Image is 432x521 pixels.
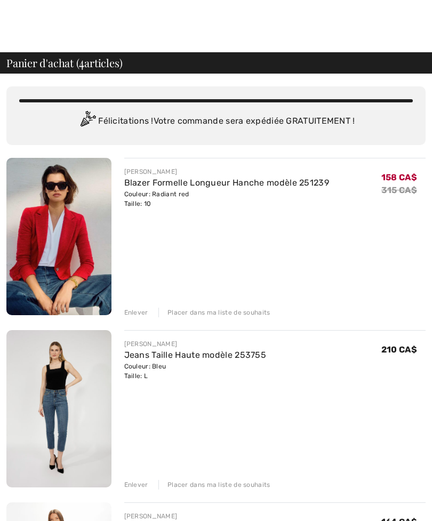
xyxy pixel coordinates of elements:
[381,172,417,182] span: 158 CA$
[79,55,84,69] span: 4
[6,330,111,487] img: Jeans Taille Haute modèle 253755
[124,178,330,188] a: Blazer Formelle Longueur Hanche modèle 251239
[124,511,301,521] div: [PERSON_NAME]
[124,350,267,360] a: Jeans Taille Haute modèle 253755
[124,308,148,317] div: Enlever
[19,111,413,132] div: Félicitations ! Votre commande sera expédiée GRATUITEMENT !
[124,189,330,209] div: Couleur: Radiant red Taille: 10
[6,158,111,315] img: Blazer Formelle Longueur Hanche modèle 251239
[381,185,417,195] s: 315 CA$
[124,167,330,177] div: [PERSON_NAME]
[124,362,267,381] div: Couleur: Bleu Taille: L
[124,339,267,349] div: [PERSON_NAME]
[158,308,270,317] div: Placer dans ma liste de souhaits
[124,480,148,490] div: Enlever
[158,480,270,490] div: Placer dans ma liste de souhaits
[381,344,417,355] span: 210 CA$
[6,58,122,68] span: Panier d'achat ( articles)
[77,111,98,132] img: Congratulation2.svg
